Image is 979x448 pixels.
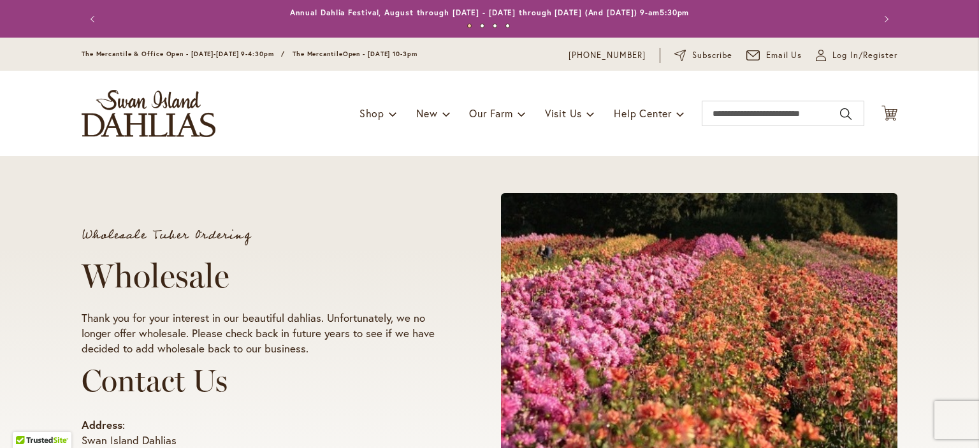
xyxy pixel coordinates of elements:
a: Annual Dahlia Festival, August through [DATE] - [DATE] through [DATE] (And [DATE]) 9-am5:30pm [290,8,690,17]
span: Our Farm [469,106,512,120]
span: Email Us [766,49,802,62]
span: Visit Us [545,106,582,120]
button: 3 of 4 [493,24,497,28]
span: Subscribe [692,49,732,62]
button: Previous [82,6,107,32]
span: Log In/Register [832,49,897,62]
span: New [416,106,437,120]
span: Open - [DATE] 10-3pm [343,50,417,58]
p: Thank you for your interest in our beautiful dahlias. Unfortunately, we no longer offer wholesale... [82,310,453,356]
strong: Address [82,417,122,432]
button: 1 of 4 [467,24,472,28]
span: Shop [359,106,384,120]
a: Subscribe [674,49,732,62]
button: 4 of 4 [505,24,510,28]
p: Wholesale Tuber Ordering [82,229,453,242]
a: [PHONE_NUMBER] [569,49,646,62]
span: Help Center [614,106,672,120]
a: store logo [82,90,215,137]
h1: Wholesale [82,257,453,295]
span: The Mercantile & Office Open - [DATE]-[DATE] 9-4:30pm / The Mercantile [82,50,343,58]
h2: Contact Us [82,363,453,398]
a: Log In/Register [816,49,897,62]
button: 2 of 4 [480,24,484,28]
a: Email Us [746,49,802,62]
button: Next [872,6,897,32]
